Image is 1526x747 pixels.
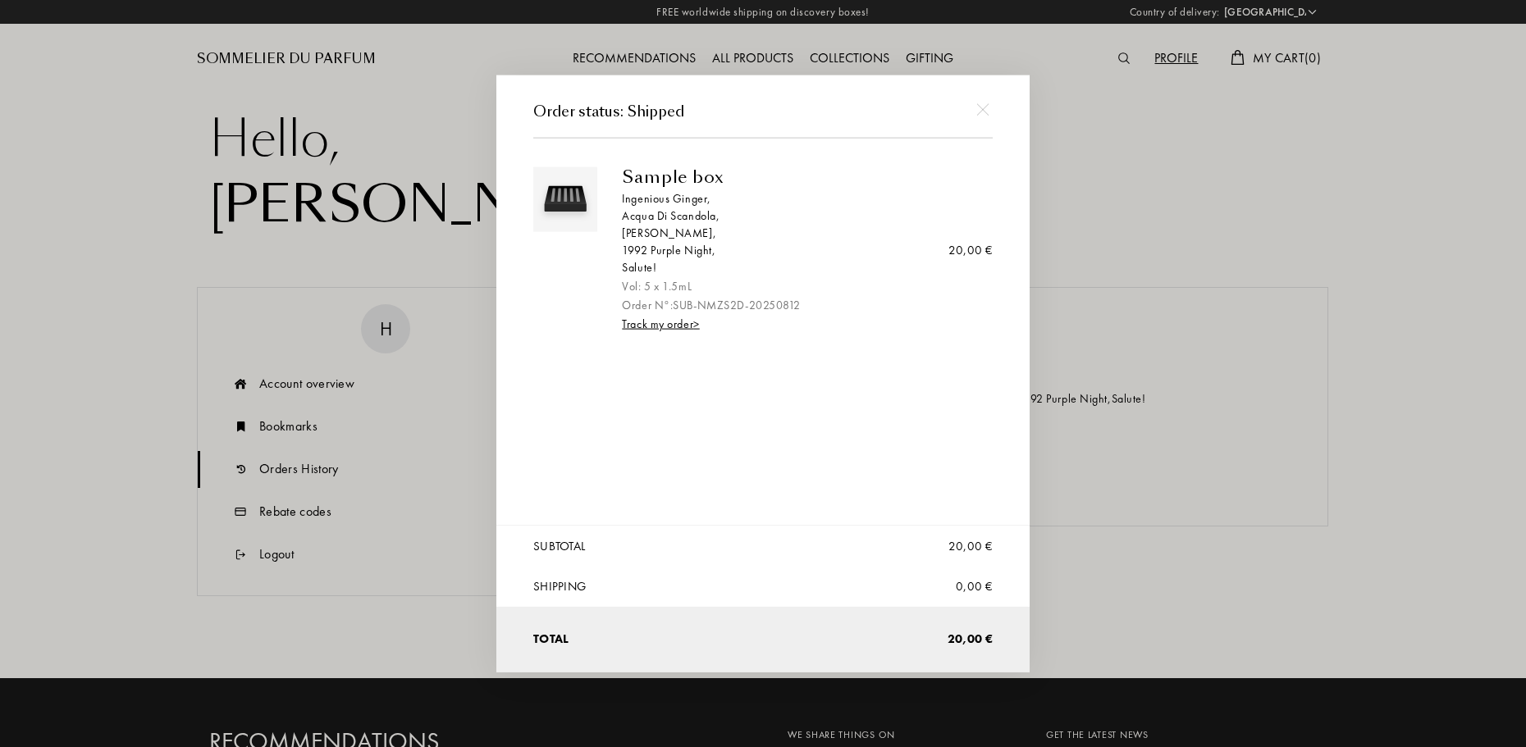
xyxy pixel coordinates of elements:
[622,225,980,242] div: [PERSON_NAME] ,
[976,103,989,116] img: cross.svg
[622,207,980,225] div: Acqua di Scandola ,
[948,630,993,649] div: 20,00 €
[622,167,980,187] div: Sample box
[537,171,593,227] img: sample box sommelier du parfum
[956,577,993,595] div: 0,00 €
[948,241,993,260] div: 20,00 €
[622,259,980,276] div: Salute!
[622,317,699,331] a: Track my order>
[622,242,980,259] div: 1992 Purple Night ,
[948,537,993,554] div: 20,00 €
[533,101,993,122] div: Order status: Shipped
[622,190,980,207] div: Ingenious Ginger ,
[622,278,980,295] div: Vol: 5 x 1.5mL
[533,537,585,554] div: Subtotal
[622,297,980,314] div: Order N°: SUB-NMZS2D-20250812
[533,630,569,649] div: Total
[533,577,586,595] div: Shipping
